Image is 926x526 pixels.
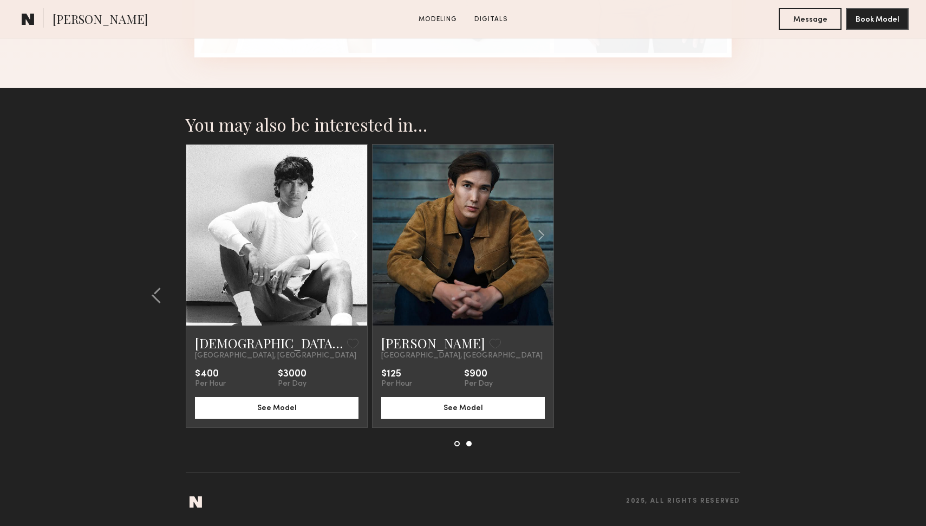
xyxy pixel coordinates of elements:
[779,8,842,30] button: Message
[464,380,493,388] div: Per Day
[846,14,909,23] a: Book Model
[381,402,545,412] a: See Model
[846,8,909,30] button: Book Model
[195,369,226,380] div: $400
[464,369,493,380] div: $900
[470,15,512,24] a: Digitals
[381,369,412,380] div: $125
[195,334,343,352] a: [DEMOGRAPHIC_DATA][PERSON_NAME]
[414,15,461,24] a: Modeling
[53,11,148,30] span: [PERSON_NAME]
[381,380,412,388] div: Per Hour
[381,352,543,360] span: [GEOGRAPHIC_DATA], [GEOGRAPHIC_DATA]
[278,380,307,388] div: Per Day
[626,498,740,505] span: 2025, all rights reserved
[195,380,226,388] div: Per Hour
[195,352,356,360] span: [GEOGRAPHIC_DATA], [GEOGRAPHIC_DATA]
[278,369,307,380] div: $3000
[186,114,740,135] h2: You may also be interested in…
[381,334,485,352] a: [PERSON_NAME]
[195,397,358,419] button: See Model
[381,397,545,419] button: See Model
[195,402,358,412] a: See Model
